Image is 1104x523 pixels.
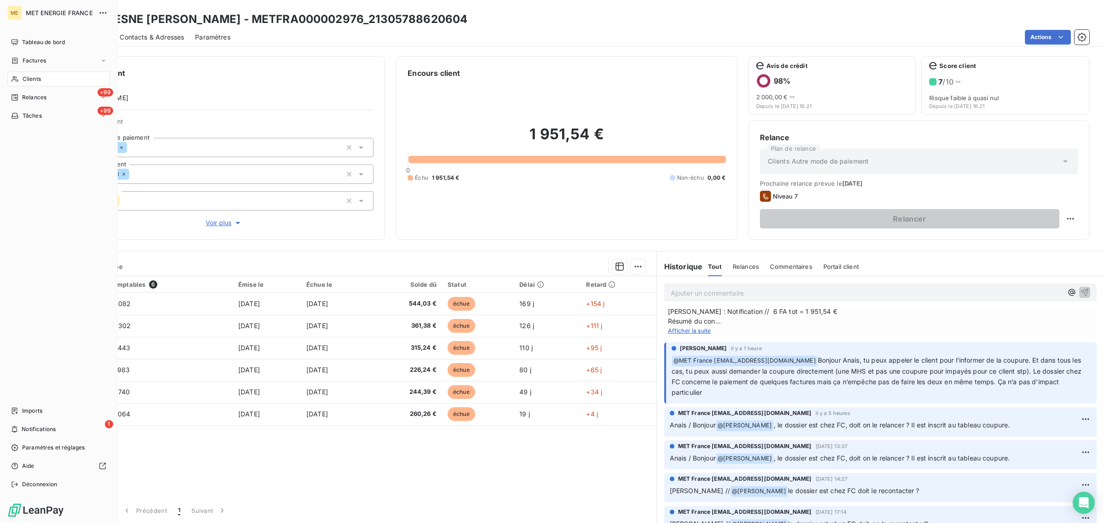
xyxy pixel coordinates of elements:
span: il y a 5 heures [816,410,850,416]
span: [DATE] [238,410,260,418]
span: Aide [22,462,34,470]
span: , le dossier est chez FC, doit on le relancer ? Il est inscrit au tableau coupure. [774,421,1010,429]
a: Paramètres et réglages [7,440,110,455]
span: [DATE] [306,388,328,396]
span: Anais / Bonjour [670,421,716,429]
span: +4 j [586,410,598,418]
span: [DATE] [238,388,260,396]
span: Depuis le [DATE] 16:21 [756,103,908,109]
span: Portail client [823,263,859,270]
span: Clients [23,75,41,83]
span: [DATE] 14:27 [816,476,848,482]
h6: 98 % [774,76,790,85]
img: Logo LeanPay [7,503,64,517]
div: Statut [448,281,508,288]
a: Clients [7,72,110,86]
span: échue [448,341,475,355]
span: Depuis le [DATE] 16:21 [929,103,1081,109]
span: [DATE] [842,180,863,187]
span: Clients Autre mode de paiement [768,157,869,166]
span: 226,24 € [375,365,437,375]
h6: Informations client [56,68,374,79]
span: @ MET France [EMAIL_ADDRESS][DOMAIN_NAME] [672,356,817,366]
span: Prochaine relance prévue le [760,180,1078,187]
span: Niveau 7 [773,193,798,200]
span: Propriétés Client [74,118,374,131]
input: Ajouter une valeur [127,143,134,152]
span: échue [448,407,475,421]
span: 19 j [519,410,530,418]
a: Factures [7,53,110,68]
button: Relancer [760,209,1059,228]
span: il y a 1 heure [731,346,762,351]
span: +111 j [586,322,602,330]
span: MET France [EMAIL_ADDRESS][DOMAIN_NAME] [678,442,812,450]
input: Ajouter une valeur [129,170,137,178]
span: 80 j [519,366,531,374]
span: Tout [708,263,722,270]
button: Précédent [117,501,172,520]
span: Paramètres et réglages [22,443,85,452]
span: Échu [415,174,428,182]
span: [DATE] [238,322,260,330]
span: , le dossier est chez FC, doit on le relancer ? Il est inscrit au tableau coupure. [774,454,1010,462]
span: Relances [22,93,46,102]
div: ME [7,6,22,20]
span: Afficher la suite [668,327,711,334]
button: 1 [172,501,186,520]
span: Risque faible à quasi nul [929,94,1081,102]
span: [PERSON_NAME] [680,344,727,352]
span: [DATE] 17:14 [816,509,847,515]
div: Délai [519,281,575,288]
h6: Historique [657,261,703,272]
span: MET France [EMAIL_ADDRESS][DOMAIN_NAME] [678,409,812,417]
a: +99Relances [7,90,110,105]
span: Paramètres [195,33,230,42]
span: 49 j [519,388,531,396]
span: +99 [98,88,113,97]
span: 0,00 € [707,174,726,182]
span: 315,24 € [375,343,437,352]
span: 7 [938,77,943,86]
span: Imports [22,407,42,415]
span: Voir plus [206,218,242,227]
span: 1 [178,506,180,515]
span: échue [448,297,475,311]
span: 1 [105,420,113,428]
span: [DATE] [306,344,328,352]
span: [DATE] [306,322,328,330]
span: 1 951,54 € [432,174,460,182]
div: Émise le [238,281,295,288]
span: +34 j [586,388,602,396]
span: [DATE] [306,300,328,307]
span: [DATE] [306,410,328,418]
span: +99 [98,107,113,115]
h6: / 10 [938,76,954,87]
h2: 1 951,54 € [408,125,725,153]
div: Échue le [306,281,364,288]
span: MET France [EMAIL_ADDRESS][DOMAIN_NAME] [678,508,812,516]
span: @ [PERSON_NAME] [716,454,773,464]
span: [DATE] [238,366,260,374]
span: [DATE] 13:37 [816,443,848,449]
span: Tâches [23,112,42,120]
span: Relances [733,263,759,270]
button: Actions [1025,30,1071,45]
span: 110 j [519,344,533,352]
span: échue [448,363,475,377]
span: 2 000,00 € [756,93,788,101]
span: 6 [149,280,157,289]
span: [DATE] [238,344,260,352]
span: Avis de crédit [766,62,808,69]
span: +95 j [586,344,602,352]
div: Retard [586,281,650,288]
span: Bonjour Anais, tu peux appeler le client pour l’informer de la coupure. Et dans tous les cas, tu ... [672,356,1083,396]
div: Pièces comptables [88,280,227,289]
span: Contacts & Adresses [120,33,184,42]
div: Solde dû [375,281,437,288]
input: Ajouter une valeur [120,197,127,205]
span: [PERSON_NAME] // [670,487,730,495]
span: [DATE] [306,366,328,374]
span: échue [448,319,475,333]
span: Factures [23,57,46,65]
